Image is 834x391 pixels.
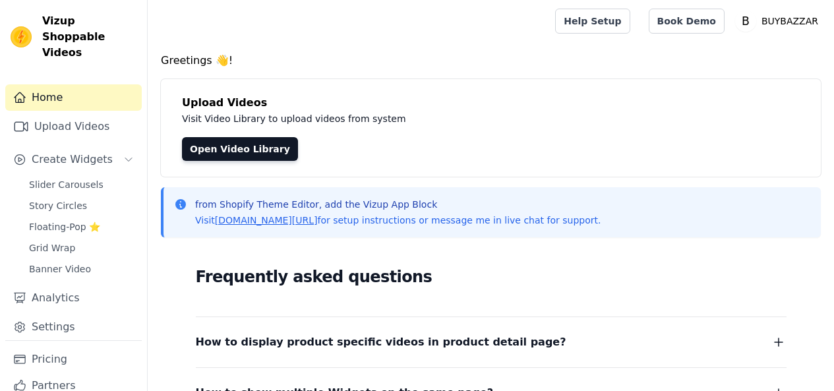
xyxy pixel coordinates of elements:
[215,215,318,226] a: [DOMAIN_NAME][URL]
[195,214,601,227] p: Visit for setup instructions or message me in live chat for support.
[735,9,823,33] button: B BUYBAZZAR
[182,95,800,111] h4: Upload Videos
[21,196,142,215] a: Story Circles
[32,152,113,167] span: Create Widgets
[196,333,787,351] button: How to display product specific videos in product detail page?
[5,285,142,311] a: Analytics
[29,199,87,212] span: Story Circles
[161,53,821,69] h4: Greetings 👋!
[42,13,136,61] span: Vizup Shoppable Videos
[29,262,91,276] span: Banner Video
[742,15,750,28] text: B
[29,178,104,191] span: Slider Carousels
[5,146,142,173] button: Create Widgets
[195,198,601,211] p: from Shopify Theme Editor, add the Vizup App Block
[649,9,725,34] a: Book Demo
[182,137,298,161] a: Open Video Library
[196,264,787,290] h2: Frequently asked questions
[196,333,566,351] span: How to display product specific videos in product detail page?
[29,241,75,255] span: Grid Wrap
[11,26,32,47] img: Vizup
[182,111,773,127] p: Visit Video Library to upload videos from system
[756,9,823,33] p: BUYBAZZAR
[21,260,142,278] a: Banner Video
[5,346,142,373] a: Pricing
[5,314,142,340] a: Settings
[5,113,142,140] a: Upload Videos
[21,175,142,194] a: Slider Carousels
[21,239,142,257] a: Grid Wrap
[5,84,142,111] a: Home
[21,218,142,236] a: Floating-Pop ⭐
[29,220,100,233] span: Floating-Pop ⭐
[555,9,630,34] a: Help Setup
